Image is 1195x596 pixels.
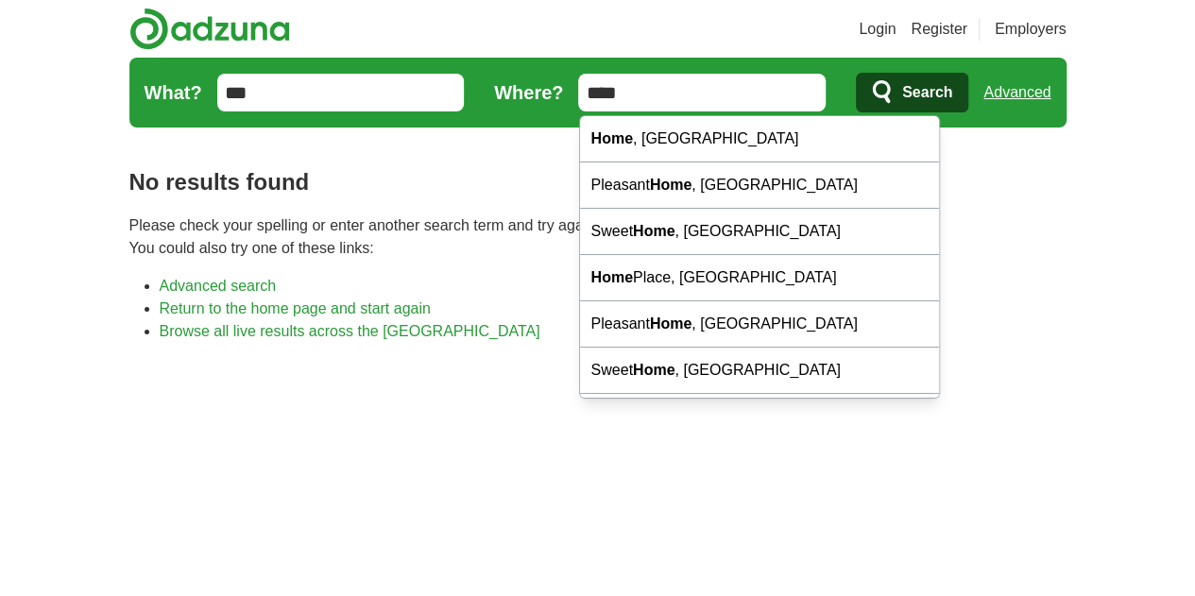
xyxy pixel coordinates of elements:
span: Search [902,74,952,111]
img: Adzuna logo [129,8,290,50]
a: Advanced search [160,278,277,294]
div: Sweet , [GEOGRAPHIC_DATA] [580,209,939,255]
div: Pleasant , [GEOGRAPHIC_DATA] [580,162,939,209]
strong: Home [591,269,633,285]
strong: Home [633,223,674,239]
strong: Home [591,130,633,146]
label: What? [145,78,202,107]
a: Login [859,18,896,41]
a: Employers [995,18,1067,41]
h1: No results found [129,165,1067,199]
a: Advanced [983,74,1050,111]
strong: Home [650,315,691,332]
div: Pleasant , [GEOGRAPHIC_DATA] [580,301,939,348]
label: Where? [494,78,563,107]
strong: Home [633,362,674,378]
div: Place, [GEOGRAPHIC_DATA] [580,255,939,301]
strong: Home [650,177,691,193]
a: Register [911,18,967,41]
button: Search [856,73,968,112]
p: Please check your spelling or enter another search term and try again. You could also try one of ... [129,214,1067,260]
a: Browse all live results across the [GEOGRAPHIC_DATA] [160,323,540,339]
div: , [GEOGRAPHIC_DATA] [580,116,939,162]
div: Sweet , [GEOGRAPHIC_DATA] [580,348,939,394]
div: Mountain , [GEOGRAPHIC_DATA] [580,394,939,440]
a: Return to the home page and start again [160,300,431,316]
